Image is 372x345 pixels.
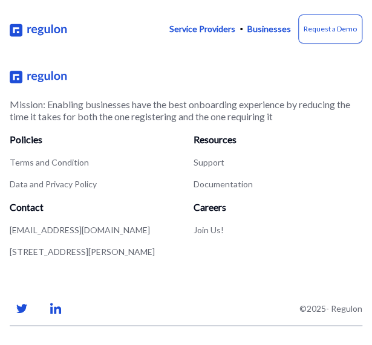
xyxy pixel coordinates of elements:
[194,224,224,234] a: Join Us!
[10,245,179,257] li: [STREET_ADDRESS][PERSON_NAME]
[298,15,362,44] a: Request a Demo
[44,296,68,320] img: linkedin
[10,21,68,37] img: Regulon Logo
[10,156,89,167] a: Terms and Condition
[194,199,363,214] p: Careers
[10,224,150,234] a: [EMAIL_ADDRESS][DOMAIN_NAME]
[247,23,291,35] a: Businesses
[194,156,224,167] a: Support
[10,199,179,214] p: Contact
[194,132,363,146] p: Resources
[10,68,68,84] img: Regulon Logo
[10,296,34,320] img: twitter
[10,132,179,146] p: Policies
[194,178,253,189] a: Documentation
[299,302,362,314] p: © 2025 - Regulon
[10,98,362,122] p: Mission: Enabling businesses have the best onboarding experience by reducing the time it takes fo...
[10,178,97,189] a: Data and Privacy Policy
[169,23,235,35] a: Service Providers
